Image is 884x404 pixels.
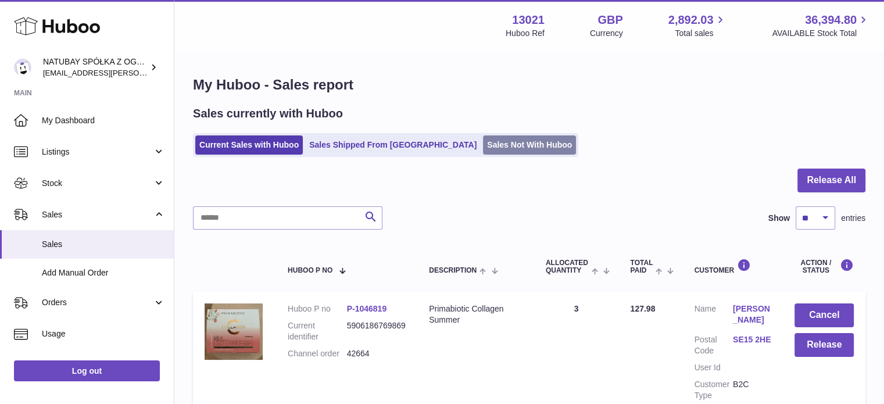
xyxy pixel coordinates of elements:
[805,12,857,28] span: 36,394.80
[347,320,406,342] dd: 5906186769869
[288,320,347,342] dt: Current identifier
[347,348,406,359] dd: 42664
[288,303,347,314] dt: Huboo P no
[733,303,771,326] a: [PERSON_NAME]
[347,304,387,313] a: P-1046819
[305,135,481,155] a: Sales Shipped From [GEOGRAPHIC_DATA]
[43,56,148,78] div: NATUBAY SPÓŁKA Z OGRANICZONĄ ODPOWIEDZIALNOŚCIĄ
[506,28,545,39] div: Huboo Ref
[772,28,870,39] span: AVAILABLE Stock Total
[14,59,31,76] img: kacper.antkowski@natubay.pl
[429,303,522,326] div: Primabiotic Collagen Summer
[597,12,622,28] strong: GBP
[42,209,153,220] span: Sales
[733,379,771,401] dd: B2C
[42,297,153,308] span: Orders
[694,259,771,274] div: Customer
[794,333,854,357] button: Release
[193,106,343,121] h2: Sales currently with Huboo
[205,303,263,360] img: 1749020843.jpg
[42,328,165,339] span: Usage
[429,267,477,274] span: Description
[483,135,576,155] a: Sales Not With Huboo
[694,303,732,328] dt: Name
[794,259,854,274] div: Action / Status
[590,28,623,39] div: Currency
[14,360,160,381] a: Log out
[546,259,589,274] span: ALLOCATED Quantity
[193,76,865,94] h1: My Huboo - Sales report
[288,267,332,274] span: Huboo P no
[797,169,865,192] button: Release All
[42,239,165,250] span: Sales
[794,303,854,327] button: Cancel
[288,348,347,359] dt: Channel order
[694,379,732,401] dt: Customer Type
[630,304,655,313] span: 127.98
[772,12,870,39] a: 36,394.80 AVAILABLE Stock Total
[694,362,732,373] dt: User Id
[694,334,732,356] dt: Postal Code
[42,146,153,158] span: Listings
[512,12,545,28] strong: 13021
[42,115,165,126] span: My Dashboard
[841,213,865,224] span: entries
[768,213,790,224] label: Show
[43,68,233,77] span: [EMAIL_ADDRESS][PERSON_NAME][DOMAIN_NAME]
[42,267,165,278] span: Add Manual Order
[630,259,653,274] span: Total paid
[675,28,726,39] span: Total sales
[195,135,303,155] a: Current Sales with Huboo
[42,178,153,189] span: Stock
[733,334,771,345] a: SE15 2HE
[668,12,714,28] span: 2,892.03
[668,12,727,39] a: 2,892.03 Total sales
